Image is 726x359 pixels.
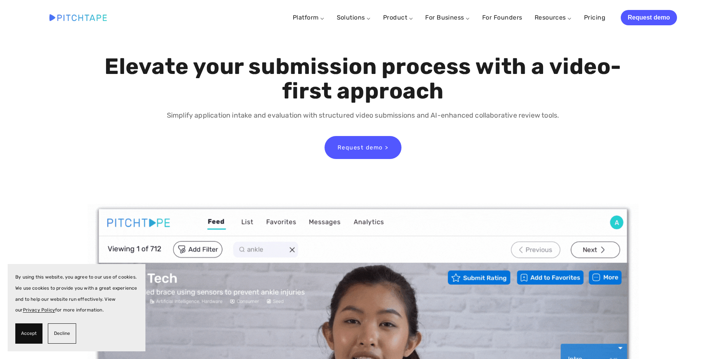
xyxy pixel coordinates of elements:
[15,272,138,316] p: By using this website, you agree to our use of cookies. We use cookies to provide you with a grea...
[688,322,726,359] iframe: Chat Widget
[383,14,413,21] a: Product ⌵
[535,14,572,21] a: Resources ⌵
[425,14,470,21] a: For Business ⌵
[621,10,677,25] a: Request demo
[584,11,605,25] a: Pricing
[103,54,623,103] h1: Elevate your submission process with a video-first approach
[54,328,70,339] span: Decline
[21,328,37,339] span: Accept
[15,323,42,344] button: Accept
[103,110,623,121] p: Simplify application intake and evaluation with structured video submissions and AI-enhanced coll...
[8,264,145,351] section: Cookie banner
[49,14,107,21] img: Pitchtape | Video Submission Management Software
[325,136,401,159] a: Request demo >
[23,307,55,313] a: Privacy Policy
[48,323,76,344] button: Decline
[293,14,325,21] a: Platform ⌵
[337,14,371,21] a: Solutions ⌵
[482,11,522,25] a: For Founders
